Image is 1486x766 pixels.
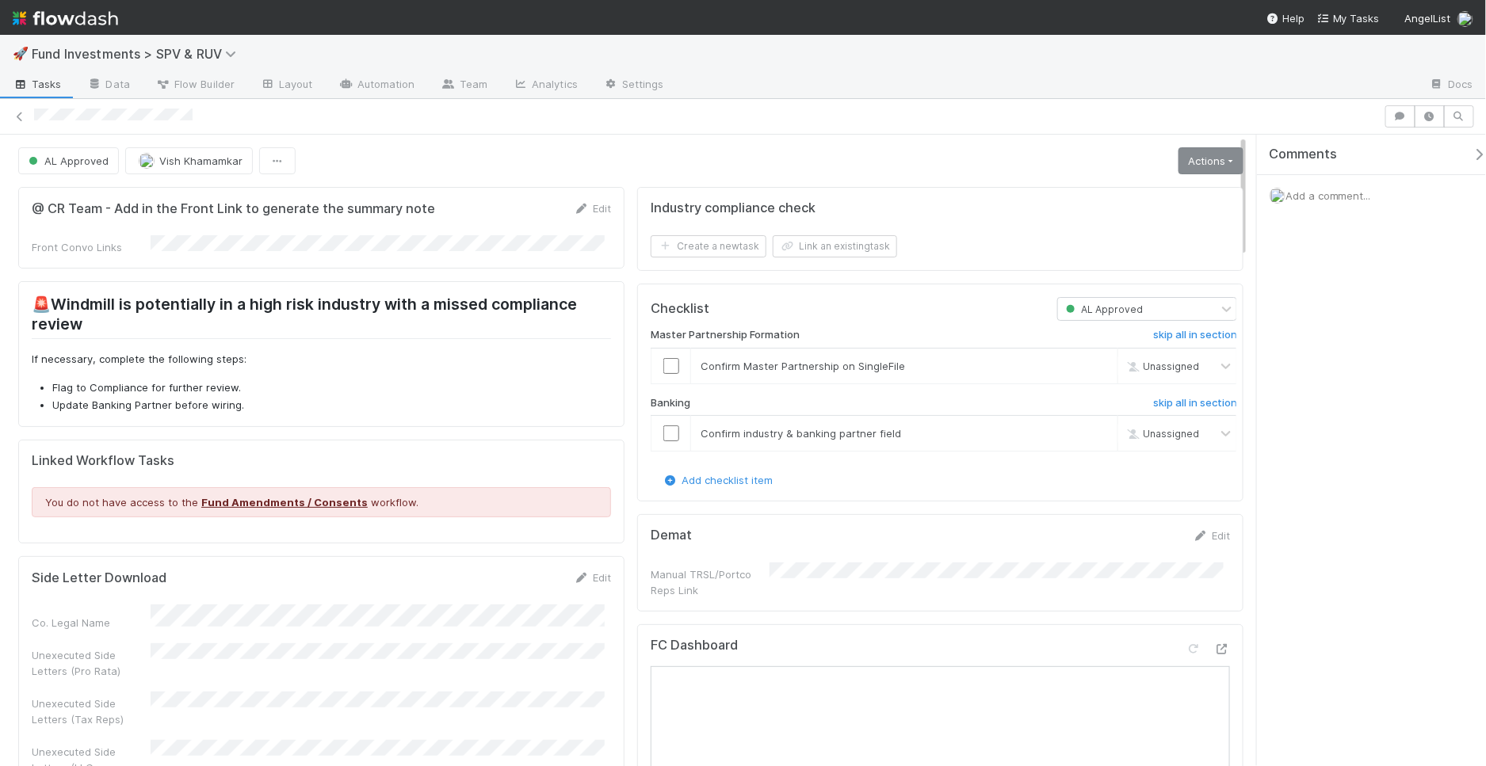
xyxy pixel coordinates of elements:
span: Comments [1269,147,1337,162]
span: Vish Khamamkar [159,154,243,167]
h5: Linked Workflow Tasks [32,453,611,469]
span: Fund Investments > SPV & RUV [32,46,244,62]
div: Manual TRSL/Portco Reps Link [651,566,770,598]
a: Add checklist item [663,474,773,486]
span: 🚀 [13,47,29,60]
a: Actions [1178,147,1243,174]
button: Create a newtask [651,235,766,257]
span: Unassigned [1124,360,1199,372]
a: Team [428,73,500,98]
a: Edit [574,571,611,584]
span: Add a comment... [1285,189,1371,202]
a: Analytics [500,73,590,98]
h5: Industry compliance check [651,200,816,216]
a: Data [74,73,143,98]
span: AL Approved [1063,303,1143,315]
img: logo-inverted-e16ddd16eac7371096b0.svg [13,5,118,32]
a: skip all in section [1153,397,1237,416]
span: Confirm Master Partnership on SingleFile [701,360,905,372]
img: avatar_2de93f86-b6c7-4495-bfe2-fb093354a53c.png [139,153,155,169]
span: Unassigned [1124,428,1199,440]
button: AL Approved [18,147,119,174]
h2: 🚨Windmill is potentially in a high risk industry with a missed compliance review [32,295,611,339]
li: Flag to Compliance for further review. [52,380,611,396]
a: Edit [1193,529,1230,542]
span: My Tasks [1317,12,1380,25]
span: Tasks [13,76,62,92]
h6: skip all in section [1153,329,1237,341]
h6: Master Partnership Formation [651,329,800,341]
h5: Demat [651,528,692,543]
a: Flow Builder [143,73,247,98]
button: Link an existingtask [773,235,897,257]
h5: FC Dashboard [651,638,738,654]
img: avatar_2de93f86-b6c7-4495-bfe2-fb093354a53c.png [1457,11,1473,27]
a: Docs [1417,73,1486,98]
h6: Banking [651,397,690,410]
a: My Tasks [1317,10,1380,26]
a: Layout [247,73,326,98]
img: avatar_2de93f86-b6c7-4495-bfe2-fb093354a53c.png [1270,188,1285,204]
span: AL Approved [25,154,109,167]
li: Update Banking Partner before wiring. [52,398,611,413]
h5: Side Letter Download [32,570,166,586]
h6: skip all in section [1153,397,1237,410]
span: Flow Builder [155,76,235,92]
div: Co. Legal Name [32,615,151,631]
p: If necessary, complete the following steps: [32,352,611,368]
span: Confirm industry & banking partner field [701,427,901,440]
a: Automation [326,73,428,98]
div: You do not have access to the workflow. [32,487,611,517]
a: skip all in section [1153,329,1237,348]
h5: Checklist [651,301,709,317]
button: Vish Khamamkar [125,147,253,174]
a: Fund Amendments / Consents [201,496,368,509]
div: Unexecuted Side Letters (Pro Rata) [32,647,151,679]
div: Front Convo Links [32,239,151,255]
a: Edit [574,202,611,215]
a: Settings [590,73,677,98]
div: Help [1266,10,1305,26]
h5: @ CR Team - Add in the Front Link to generate the summary note [32,201,435,217]
span: AngelList [1405,12,1451,25]
div: Unexecuted Side Letters (Tax Reps) [32,695,151,727]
